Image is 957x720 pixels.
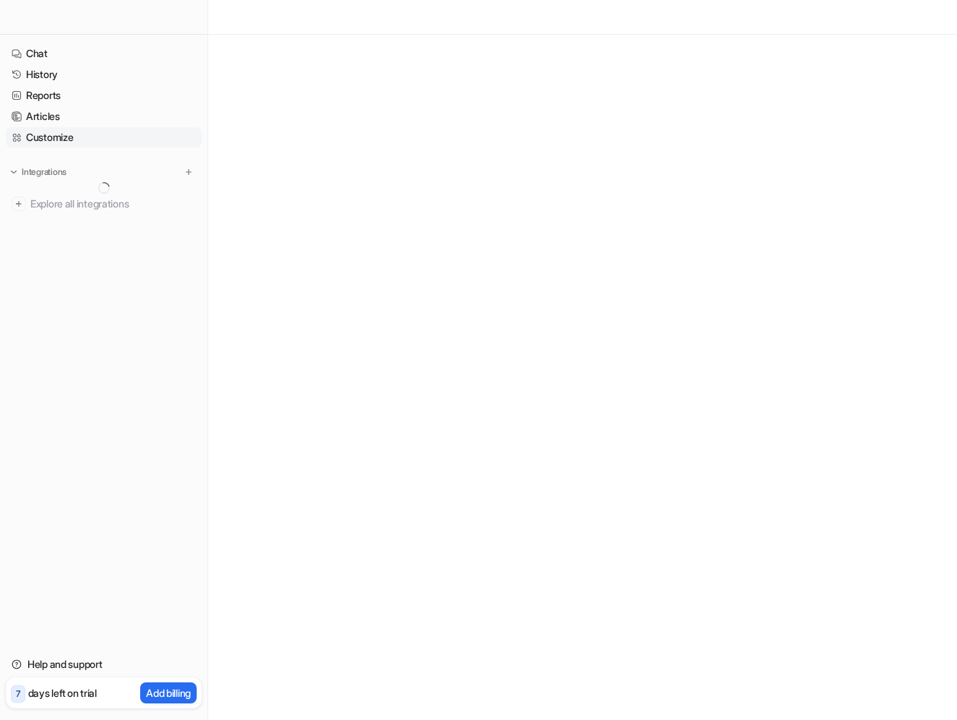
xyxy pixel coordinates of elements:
p: Add billing [146,685,191,700]
a: Explore all integrations [6,194,202,214]
p: 7 [16,687,20,700]
a: History [6,64,202,85]
a: Reports [6,85,202,106]
img: expand menu [9,167,19,177]
a: Help and support [6,654,202,674]
p: days left on trial [28,685,97,700]
span: Explore all integrations [30,192,196,215]
img: explore all integrations [12,197,26,211]
button: Add billing [140,682,197,703]
a: Articles [6,106,202,127]
a: Chat [6,43,202,64]
img: menu_add.svg [184,167,194,177]
p: Integrations [22,166,66,178]
a: Customize [6,127,202,147]
button: Integrations [6,165,71,179]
